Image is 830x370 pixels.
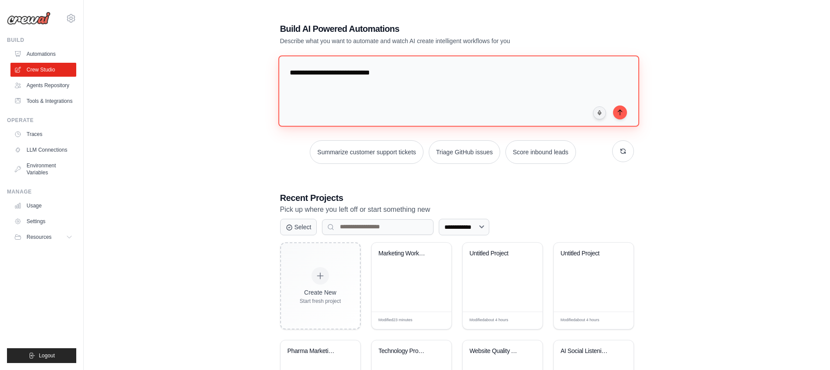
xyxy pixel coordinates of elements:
a: Agents Repository [10,78,76,92]
a: Usage [10,199,76,213]
a: Traces [10,127,76,141]
div: Pharma Marketing MLR Co-pilot (Single Workflow) [288,347,340,355]
span: Edit [430,317,438,324]
div: Untitled Project [561,250,613,258]
span: Resources [27,234,51,241]
div: Untitled Project [470,250,522,258]
span: Logout [39,352,55,359]
div: Start fresh project [300,298,341,305]
p: Pick up where you left off or start something new [280,204,634,215]
p: Describe what you want to automate and watch AI create intelligent workflows for you [280,37,573,45]
button: Summarize customer support tickets [310,140,423,164]
span: Modified 23 minutes [379,317,413,323]
button: Logout [7,348,76,363]
button: Triage GitHub issues [429,140,500,164]
div: Build [7,37,76,44]
div: Operate [7,117,76,124]
div: Technology Product Research Automation [379,347,431,355]
div: AI Social Listening & Conversational Data Intelligence [561,347,613,355]
button: Score inbound leads [505,140,576,164]
span: Edit [522,317,529,324]
button: Resources [10,230,76,244]
button: Select [280,219,317,235]
a: Tools & Integrations [10,94,76,108]
span: Modified about 4 hours [470,317,508,323]
a: Settings [10,214,76,228]
h3: Recent Projects [280,192,634,204]
a: LLM Connections [10,143,76,157]
h1: Build AI Powered Automations [280,23,573,35]
button: Get new suggestions [612,140,634,162]
div: Create New [300,288,341,297]
a: Crew Studio [10,63,76,77]
div: Website Quality Assurance Automation [470,347,522,355]
span: Edit [613,317,620,324]
a: Environment Variables [10,159,76,180]
img: Logo [7,12,51,25]
button: Click to speak your automation idea [593,106,606,119]
a: Automations [10,47,76,61]
div: Marketing Workshop Leave-Behind Generator [379,250,431,258]
span: Modified about 4 hours [561,317,600,323]
div: Manage [7,188,76,195]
